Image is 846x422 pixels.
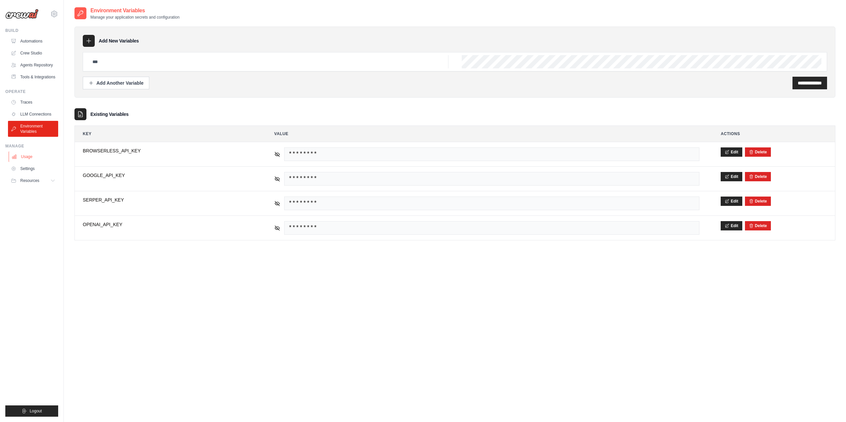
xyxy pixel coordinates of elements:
[83,221,253,228] span: OPENAI_API_KEY
[5,28,58,33] div: Build
[749,223,767,228] button: Delete
[8,109,58,120] a: LLM Connections
[721,197,742,206] button: Edit
[83,172,253,179] span: GOOGLE_API_KEY
[5,405,58,417] button: Logout
[8,48,58,58] a: Crew Studio
[5,143,58,149] div: Manage
[8,60,58,70] a: Agents Repository
[749,149,767,155] button: Delete
[8,72,58,82] a: Tools & Integrations
[90,7,180,15] h2: Environment Variables
[5,9,39,19] img: Logo
[721,221,742,230] button: Edit
[749,174,767,179] button: Delete
[30,408,42,414] span: Logout
[8,36,58,46] a: Automations
[8,175,58,186] button: Resources
[5,89,58,94] div: Operate
[721,172,742,181] button: Edit
[721,147,742,157] button: Edit
[713,126,835,142] th: Actions
[88,80,144,86] div: Add Another Variable
[99,38,139,44] h3: Add New Variables
[90,111,129,118] h3: Existing Variables
[8,163,58,174] a: Settings
[266,126,707,142] th: Value
[75,126,261,142] th: Key
[8,97,58,108] a: Traces
[90,15,180,20] p: Manage your application secrets and configuration
[83,197,253,203] span: SERPER_API_KEY
[9,151,59,162] a: Usage
[83,77,149,89] button: Add Another Variable
[749,199,767,204] button: Delete
[8,121,58,137] a: Environment Variables
[20,178,39,183] span: Resources
[83,147,253,154] span: BROWSERLESS_API_KEY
